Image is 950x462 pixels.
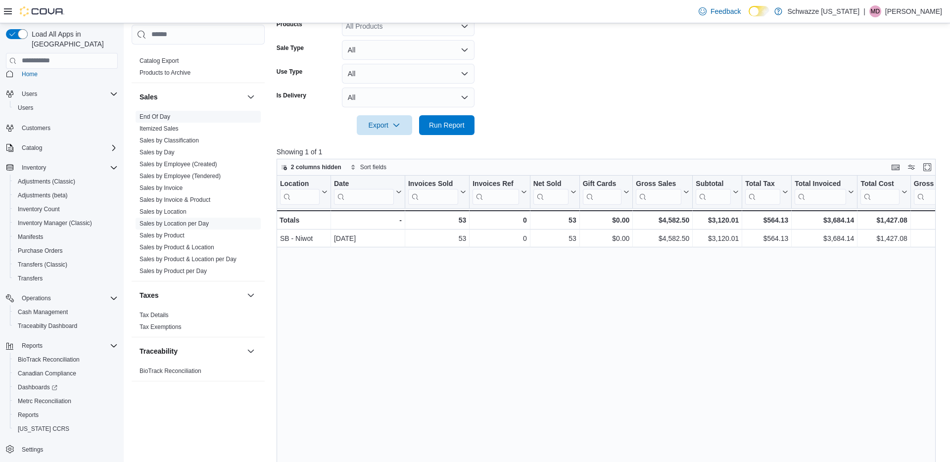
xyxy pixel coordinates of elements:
[860,179,899,204] div: Total Cost
[140,290,159,300] h3: Taxes
[473,179,519,204] div: Invoices Ref
[18,356,80,364] span: BioTrack Reconciliation
[14,354,84,366] a: BioTrack Reconciliation
[140,323,182,331] span: Tax Exemptions
[636,214,689,226] div: $4,582.50
[745,232,788,244] div: $564.13
[140,137,199,144] a: Sales by Classification
[140,232,185,239] a: Sales by Product
[10,230,122,244] button: Manifests
[14,217,96,229] a: Inventory Manager (Classic)
[582,232,629,244] div: $0.00
[10,367,122,380] button: Canadian Compliance
[2,141,122,155] button: Catalog
[18,444,47,456] a: Settings
[18,88,118,100] span: Users
[22,446,43,454] span: Settings
[18,205,60,213] span: Inventory Count
[745,179,780,204] div: Total Tax
[280,232,328,244] div: SB - Niwot
[140,231,185,239] span: Sales by Product
[22,90,37,98] span: Users
[14,176,118,187] span: Adjustments (Classic)
[473,232,526,244] div: 0
[696,179,739,204] button: Subtotal
[14,423,73,435] a: [US_STATE] CCRS
[140,125,179,132] a: Itemized Sales
[636,179,681,204] div: Gross Sales
[140,208,187,215] a: Sales by Location
[890,161,902,173] button: Keyboard shortcuts
[10,258,122,272] button: Transfers (Classic)
[473,179,526,204] button: Invoices Ref
[20,6,64,16] img: Cova
[696,232,739,244] div: $3,120.01
[132,309,265,337] div: Taxes
[245,35,257,47] button: Products
[14,306,72,318] a: Cash Management
[132,111,265,281] div: Sales
[921,161,933,173] button: Enter fullscreen
[795,232,854,244] div: $3,684.14
[18,425,69,433] span: [US_STATE] CCRS
[22,144,42,152] span: Catalog
[14,395,75,407] a: Metrc Reconciliation
[140,220,209,227] a: Sales by Location per Day
[2,67,122,81] button: Home
[140,137,199,144] span: Sales by Classification
[140,92,158,102] h3: Sales
[18,88,41,100] button: Users
[696,179,731,204] div: Subtotal
[140,69,190,76] a: Products to Archive
[140,160,217,168] span: Sales by Employee (Created)
[533,179,568,204] div: Net Sold
[860,232,907,244] div: $1,427.08
[860,179,899,188] div: Total Cost
[22,70,38,78] span: Home
[14,102,118,114] span: Users
[140,161,217,168] a: Sales by Employee (Created)
[408,232,466,244] div: 53
[582,214,629,226] div: $0.00
[10,319,122,333] button: Traceabilty Dashboard
[14,381,118,393] span: Dashboards
[277,20,302,28] label: Products
[140,69,190,77] span: Products to Archive
[10,175,122,188] button: Adjustments (Classic)
[334,179,394,204] div: Date
[2,442,122,456] button: Settings
[14,409,118,421] span: Reports
[636,179,689,204] button: Gross Sales
[140,184,183,192] span: Sales by Invoice
[582,179,629,204] button: Gift Cards
[140,255,237,263] span: Sales by Product & Location per Day
[10,244,122,258] button: Purchase Orders
[14,231,118,243] span: Manifests
[749,6,769,16] input: Dark Mode
[14,231,47,243] a: Manifests
[533,179,568,188] div: Net Sold
[14,245,118,257] span: Purchase Orders
[18,292,118,304] span: Operations
[14,273,118,284] span: Transfers
[18,247,63,255] span: Purchase Orders
[461,22,469,30] button: Open list of options
[132,365,265,381] div: Traceability
[140,244,214,251] a: Sales by Product & Location
[10,422,122,436] button: [US_STATE] CCRS
[14,368,118,379] span: Canadian Compliance
[14,409,43,421] a: Reports
[18,178,75,185] span: Adjustments (Classic)
[280,214,328,226] div: Totals
[18,68,118,80] span: Home
[140,196,210,204] span: Sales by Invoice & Product
[695,1,745,21] a: Feedback
[14,189,72,201] a: Adjustments (beta)
[342,88,475,107] button: All
[140,243,214,251] span: Sales by Product & Location
[871,5,880,17] span: MD
[860,214,907,226] div: $1,427.08
[14,368,80,379] a: Canadian Compliance
[14,354,118,366] span: BioTrack Reconciliation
